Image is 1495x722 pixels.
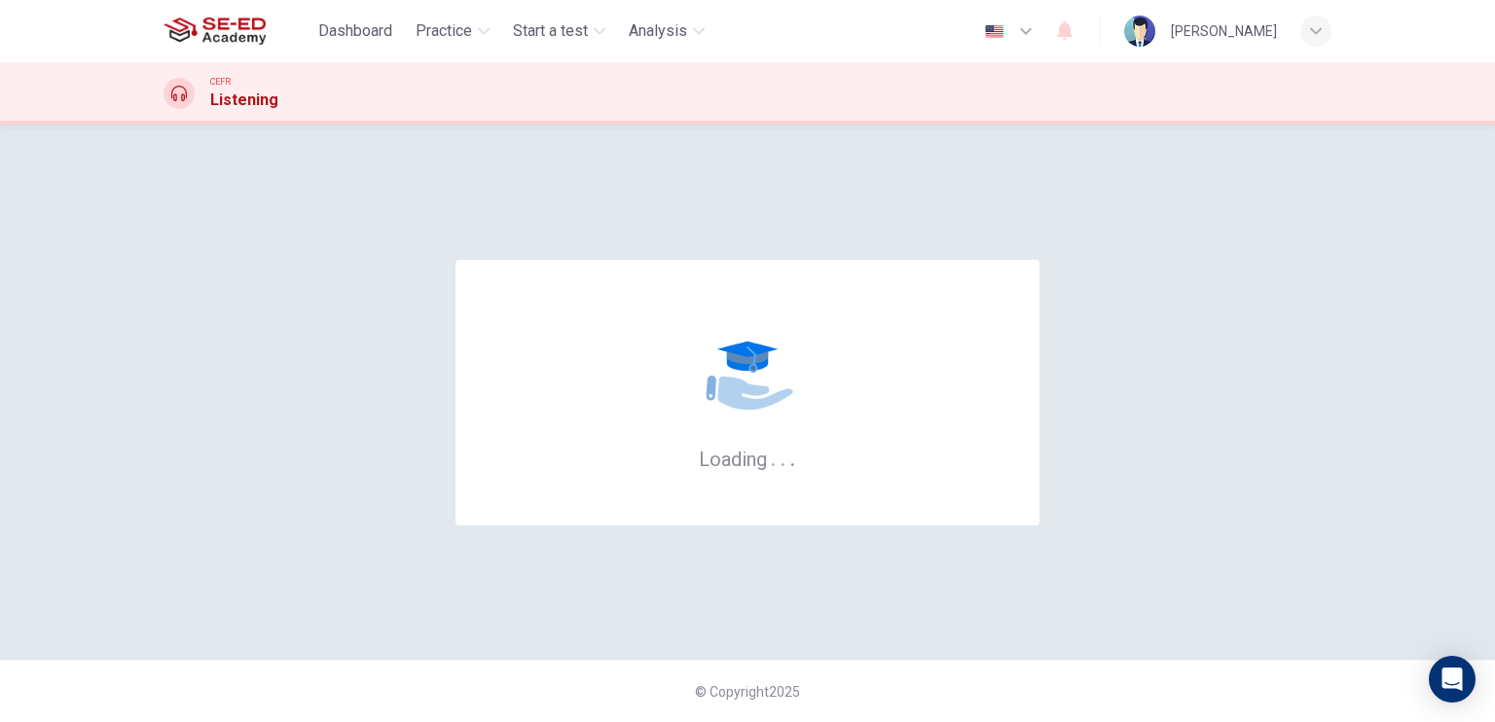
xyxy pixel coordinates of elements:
[780,441,786,473] h6: .
[505,14,613,49] button: Start a test
[982,24,1006,39] img: en
[1124,16,1155,47] img: Profile picture
[210,75,231,89] span: CEFR
[164,12,310,51] a: SE-ED Academy logo
[210,89,278,112] h1: Listening
[621,14,712,49] button: Analysis
[318,19,392,43] span: Dashboard
[1429,656,1476,703] div: Open Intercom Messenger
[408,14,497,49] button: Practice
[770,441,777,473] h6: .
[310,14,400,49] button: Dashboard
[513,19,588,43] span: Start a test
[1171,19,1277,43] div: [PERSON_NAME]
[699,446,796,471] h6: Loading
[695,684,800,700] span: © Copyright 2025
[164,12,266,51] img: SE-ED Academy logo
[416,19,472,43] span: Practice
[629,19,687,43] span: Analysis
[789,441,796,473] h6: .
